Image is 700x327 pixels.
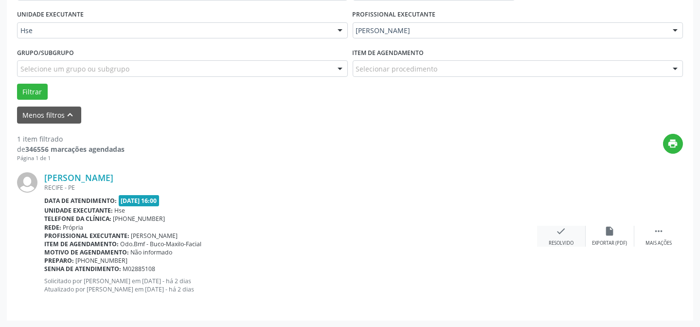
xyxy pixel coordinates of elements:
[44,265,121,273] b: Senha de atendimento:
[556,226,567,236] i: check
[549,240,574,247] div: Resolvido
[356,26,664,36] span: [PERSON_NAME]
[44,206,113,215] b: Unidade executante:
[44,248,129,256] b: Motivo de agendamento:
[65,109,76,120] i: keyboard_arrow_up
[653,226,664,236] i: 
[44,215,111,223] b: Telefone da clínica:
[663,134,683,154] button: print
[115,206,126,215] span: Hse
[17,7,84,22] label: UNIDADE EXECUTANTE
[44,232,129,240] b: Profissional executante:
[76,256,128,265] span: [PHONE_NUMBER]
[25,145,125,154] strong: 346556 marcações agendadas
[123,265,156,273] span: M02885108
[131,248,173,256] span: Não informado
[17,107,81,124] button: Menos filtroskeyboard_arrow_up
[44,240,119,248] b: Item de agendamento:
[353,7,436,22] label: PROFISSIONAL EXECUTANTE
[44,183,537,192] div: RECIFE - PE
[63,223,84,232] span: Própria
[44,256,74,265] b: Preparo:
[17,172,37,193] img: img
[121,240,202,248] span: Odo.Bmf - Buco-Maxilo-Facial
[17,84,48,100] button: Filtrar
[356,64,438,74] span: Selecionar procedimento
[17,134,125,144] div: 1 item filtrado
[605,226,615,236] i: insert_drive_file
[353,45,424,60] label: Item de agendamento
[131,232,178,240] span: [PERSON_NAME]
[592,240,628,247] div: Exportar (PDF)
[113,215,165,223] span: [PHONE_NUMBER]
[668,138,679,149] i: print
[44,277,537,293] p: Solicitado por [PERSON_NAME] em [DATE] - há 2 dias Atualizado por [PERSON_NAME] em [DATE] - há 2 ...
[646,240,672,247] div: Mais ações
[44,197,117,205] b: Data de atendimento:
[119,195,160,206] span: [DATE] 16:00
[17,154,125,163] div: Página 1 de 1
[17,45,74,60] label: Grupo/Subgrupo
[20,64,129,74] span: Selecione um grupo ou subgrupo
[44,223,61,232] b: Rede:
[44,172,113,183] a: [PERSON_NAME]
[17,144,125,154] div: de
[20,26,328,36] span: Hse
